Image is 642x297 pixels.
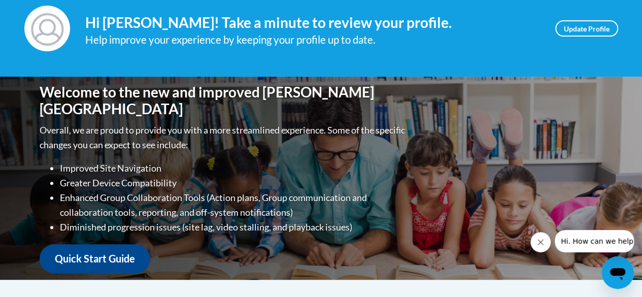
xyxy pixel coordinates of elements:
[85,31,540,48] div: Help improve your experience by keeping your profile up to date.
[40,123,408,152] p: Overall, we are proud to provide you with a more streamlined experience. Some of the specific cha...
[24,6,70,51] img: Profile Image
[530,232,551,252] iframe: Close message
[601,256,634,289] iframe: Button to launch messaging window
[555,230,634,252] iframe: Message from company
[85,14,540,31] h4: Hi [PERSON_NAME]! Take a minute to review your profile.
[60,161,408,176] li: Improved Site Navigation
[60,190,408,220] li: Enhanced Group Collaboration Tools (Action plans, Group communication and collaboration tools, re...
[40,84,408,118] h1: Welcome to the new and improved [PERSON_NAME][GEOGRAPHIC_DATA]
[40,244,150,273] a: Quick Start Guide
[555,20,618,37] a: Update Profile
[60,176,408,190] li: Greater Device Compatibility
[6,7,82,15] span: Hi. How can we help?
[60,220,408,235] li: Diminished progression issues (site lag, video stalling, and playback issues)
